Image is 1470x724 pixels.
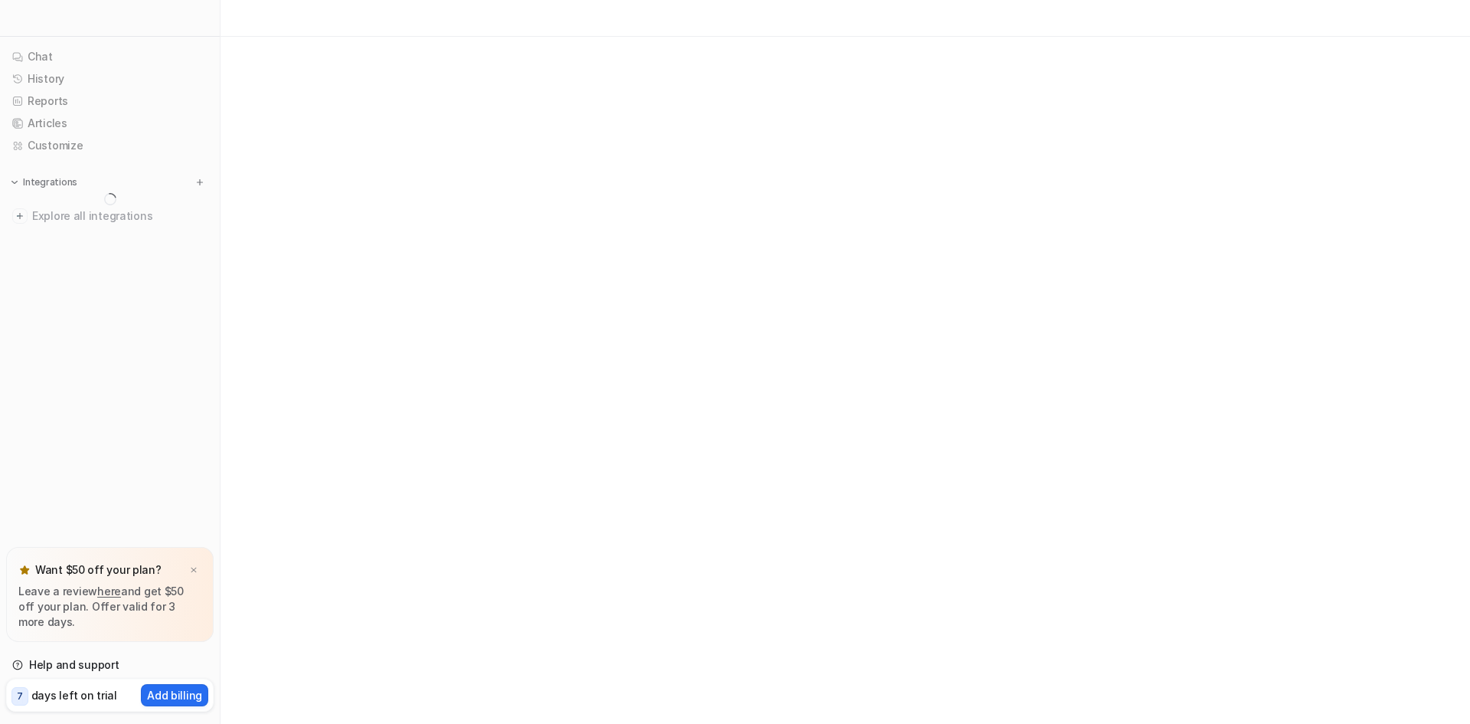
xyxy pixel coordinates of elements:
[6,113,214,134] a: Articles
[141,684,208,706] button: Add billing
[147,687,202,703] p: Add billing
[194,177,205,188] img: menu_add.svg
[31,687,117,703] p: days left on trial
[189,565,198,575] img: x
[17,690,23,703] p: 7
[18,564,31,576] img: star
[9,177,20,188] img: expand menu
[97,585,121,598] a: here
[6,175,82,190] button: Integrations
[6,654,214,676] a: Help and support
[35,562,162,578] p: Want $50 off your plan?
[6,90,214,112] a: Reports
[18,584,201,630] p: Leave a review and get $50 off your plan. Offer valid for 3 more days.
[6,205,214,227] a: Explore all integrations
[23,176,77,188] p: Integrations
[6,135,214,156] a: Customize
[32,204,207,228] span: Explore all integrations
[12,208,28,224] img: explore all integrations
[6,46,214,67] a: Chat
[6,68,214,90] a: History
